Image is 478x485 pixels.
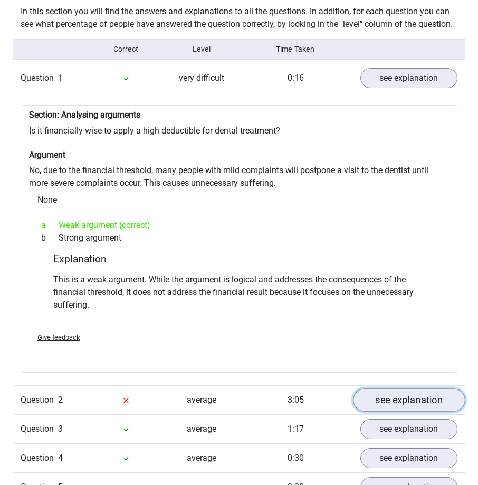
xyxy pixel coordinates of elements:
h6: Section: Analysing arguments [29,110,449,120]
span: 1:17 [288,424,304,434]
a: see explanation [360,448,458,468]
span: Question [21,394,58,406]
span: Give feedback [37,334,80,341]
div: Time Taken [239,44,352,55]
span: b [41,232,59,244]
span: Question [21,423,58,435]
div: In this section you will find the answers and explanations to all the questions. In addition, for... [13,5,465,31]
span: 0:16 [288,73,304,83]
div: Weak argument (correct) [33,219,445,232]
a: see explanation [360,419,458,439]
h4: Explanation [53,253,425,265]
div: Strong argument [33,232,445,244]
span: Question [21,72,58,84]
a: see explanation [360,68,458,88]
span: average [187,424,216,434]
span: 3 [58,424,63,434]
span: very difficult [179,73,224,83]
div: Level [164,44,239,55]
span: 3:05 [288,395,304,405]
span: 4 [58,453,63,463]
span: average [187,395,216,405]
p: This is a weak argument. While the argument is logical and addresses the consequences of the fina... [53,273,425,311]
span: 0:30 [288,453,304,463]
div: Is it financially wise to apply a high deductible for dental treatment? No, due to the financial ... [21,105,457,373]
div: None [29,189,449,211]
span: Question [21,452,58,464]
span: average [187,453,216,463]
div: Correct [89,44,164,55]
span: a [41,219,59,232]
span: 2 [58,395,63,405]
span: 1 [58,73,63,83]
a: see explanation [353,388,465,412]
h6: Argument [29,150,449,160]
